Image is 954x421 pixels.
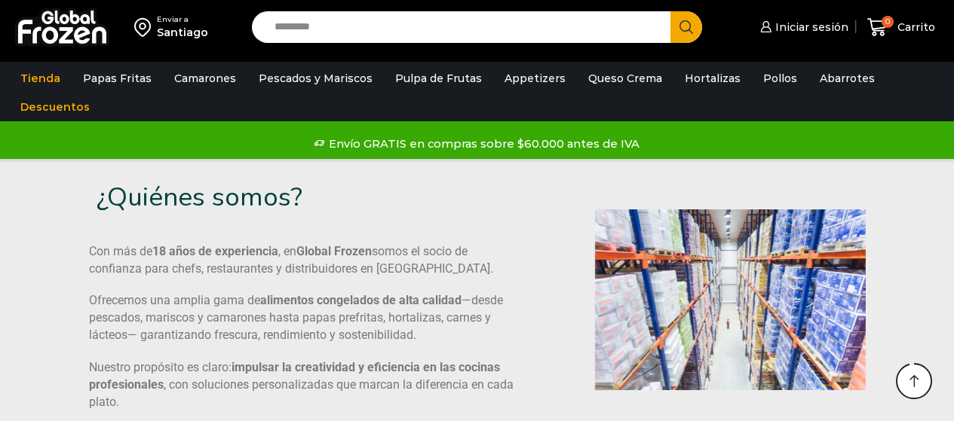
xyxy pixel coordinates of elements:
[260,293,462,307] b: alimentos congelados de alta calidad
[756,64,805,93] a: Pollos
[13,93,97,121] a: Descuentos
[97,182,462,213] h3: ¿Quiénes somos?
[89,359,517,411] p: Nuestro propósito es claro: , con soluciones personalizadas que marcan la diferencia en cada plato.
[134,14,157,40] img: address-field-icon.svg
[581,64,670,93] a: Queso Crema
[89,360,500,392] b: impulsar la creatividad y eficiencia en las cocinas profesionales
[670,11,702,43] button: Search button
[13,64,68,93] a: Tienda
[882,16,894,28] span: 0
[167,64,244,93] a: Camarones
[152,244,278,258] b: 18 años de experiencia
[677,64,748,93] a: Hortalizas
[894,20,935,35] span: Carrito
[75,64,159,93] a: Papas Fritas
[89,292,517,344] p: Ofrecemos una amplia gama de —desde pescados, mariscos y camarones hasta papas prefritas, hortali...
[89,243,517,278] p: Con más de , en somos el socio de confianza para chefs, restaurantes y distribuidores en [GEOGRAP...
[388,64,489,93] a: Pulpa de Frutas
[771,20,848,35] span: Iniciar sesión
[157,25,208,40] div: Santiago
[864,10,939,45] a: 0 Carrito
[251,64,380,93] a: Pescados y Mariscos
[497,64,573,93] a: Appetizers
[756,12,848,42] a: Iniciar sesión
[157,14,208,25] div: Enviar a
[812,64,882,93] a: Abarrotes
[296,244,372,258] b: Global Frozen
